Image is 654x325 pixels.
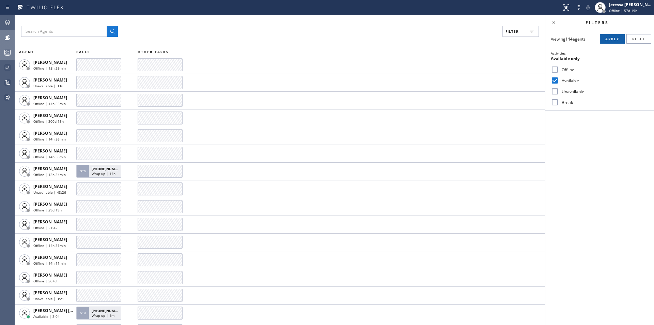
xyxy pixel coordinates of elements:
[605,36,619,41] span: Apply
[92,308,123,313] span: [PHONE_NUMBER]
[551,51,649,56] div: Activities
[609,8,637,13] span: Offline | 57d 19h
[33,59,67,65] span: [PERSON_NAME]
[583,3,593,12] button: Mute
[559,100,649,105] label: Break
[33,183,67,189] span: [PERSON_NAME]
[559,89,649,94] label: Unavailable
[33,154,66,159] span: Offline | 14h 56min
[33,101,66,106] span: Offline | 14h 53min
[33,254,67,260] span: [PERSON_NAME]
[33,314,60,319] span: Available | 3:04
[33,225,58,230] span: Offline | 21:42
[76,305,123,322] button: [PHONE_NUMBER]Wrap up | 1m
[33,66,66,71] span: Offline | 15h 29min
[92,313,114,318] span: Wrap up | 1m
[33,84,63,88] span: Unavailable | 33s
[33,77,67,83] span: [PERSON_NAME]
[600,34,625,44] button: Apply
[505,29,519,34] span: Filter
[76,163,123,180] button: [PHONE_NUMBER]Wrap up | 14h
[565,36,573,42] strong: 114
[33,148,67,154] span: [PERSON_NAME]
[586,20,609,26] span: Filters
[559,78,649,84] label: Available
[33,166,67,172] span: [PERSON_NAME]
[33,130,67,136] span: [PERSON_NAME]
[19,49,34,54] span: AGENT
[609,2,652,8] div: Jeressa [PERSON_NAME]
[33,219,67,225] span: [PERSON_NAME]
[33,208,62,212] span: Offline | 29d 19h
[33,237,67,242] span: [PERSON_NAME]
[138,49,169,54] span: OTHER TASKS
[33,201,67,207] span: [PERSON_NAME]
[502,26,539,37] button: Filter
[626,34,651,44] button: Reset
[33,113,67,118] span: [PERSON_NAME]
[33,272,67,278] span: [PERSON_NAME]
[76,49,90,54] span: CALLS
[33,279,57,283] span: Offline | 30+d
[33,172,66,177] span: Offline | 13h 34min
[92,171,115,176] span: Wrap up | 14h
[33,296,64,301] span: Unavailable | 3:21
[21,26,107,37] input: Search Agents
[559,67,649,73] label: Offline
[551,36,586,42] span: Viewing agents
[33,243,66,248] span: Offline | 14h 31min
[33,190,66,195] span: Unavailable | 43:26
[33,137,66,142] span: Offline | 14h 56min
[632,36,645,41] span: Reset
[92,166,123,171] span: [PHONE_NUMBER]
[33,95,67,101] span: [PERSON_NAME]
[33,261,66,266] span: Offline | 14h 11min
[33,308,102,313] span: [PERSON_NAME] [PERSON_NAME]
[551,56,580,61] span: Available only
[33,119,64,124] span: Offline | 300d 15h
[33,290,67,296] span: [PERSON_NAME]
